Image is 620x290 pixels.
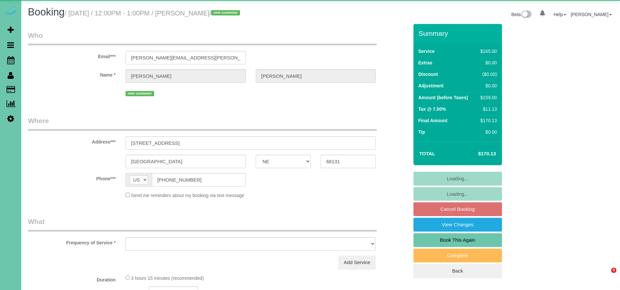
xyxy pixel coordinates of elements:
[478,59,497,66] div: $0.00
[28,116,377,131] legend: Where
[4,7,17,16] img: Automaid Logo
[598,268,613,283] iframe: Intercom live chat
[418,94,468,101] label: Amount (before Taxes)
[210,10,242,17] span: /
[478,94,497,101] div: $159.00
[413,218,502,232] a: View Changes
[418,48,435,55] label: Service
[131,193,245,198] span: Send me reminders about my booking via text message
[458,151,496,157] h4: $170.13
[338,256,376,269] a: Add Service
[418,82,444,89] label: Adjustment
[478,71,497,78] div: ($0.00)
[511,12,532,17] a: Beta
[23,237,121,246] label: Frequency of Service *
[419,30,499,37] h3: Summary
[478,82,497,89] div: $0.00
[478,48,497,55] div: $165.00
[28,217,377,232] legend: What
[413,264,502,278] a: Back
[65,10,242,17] small: / [DATE] / 12:00PM - 1:00PM / [PERSON_NAME]
[418,117,448,124] label: Final Amount
[131,276,204,281] span: 3 hours 15 minutes (recommended)
[571,12,612,17] a: [PERSON_NAME]
[521,11,531,19] img: New interface
[418,106,446,112] label: Tax @ 7.00%
[126,91,154,96] span: new customer
[28,31,377,45] legend: Who
[611,268,616,273] span: 5
[419,151,435,156] strong: Total
[418,71,438,78] label: Discount
[553,12,566,17] a: Help
[418,59,432,66] label: Extras
[28,6,65,18] span: Booking
[478,106,497,112] div: $11.13
[478,117,497,124] div: $170.13
[478,129,497,135] div: $0.00
[418,129,425,135] label: Tip
[211,10,240,15] span: new customer
[23,69,121,78] label: Name *
[23,274,121,283] label: Duration
[413,233,502,247] a: Book This Again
